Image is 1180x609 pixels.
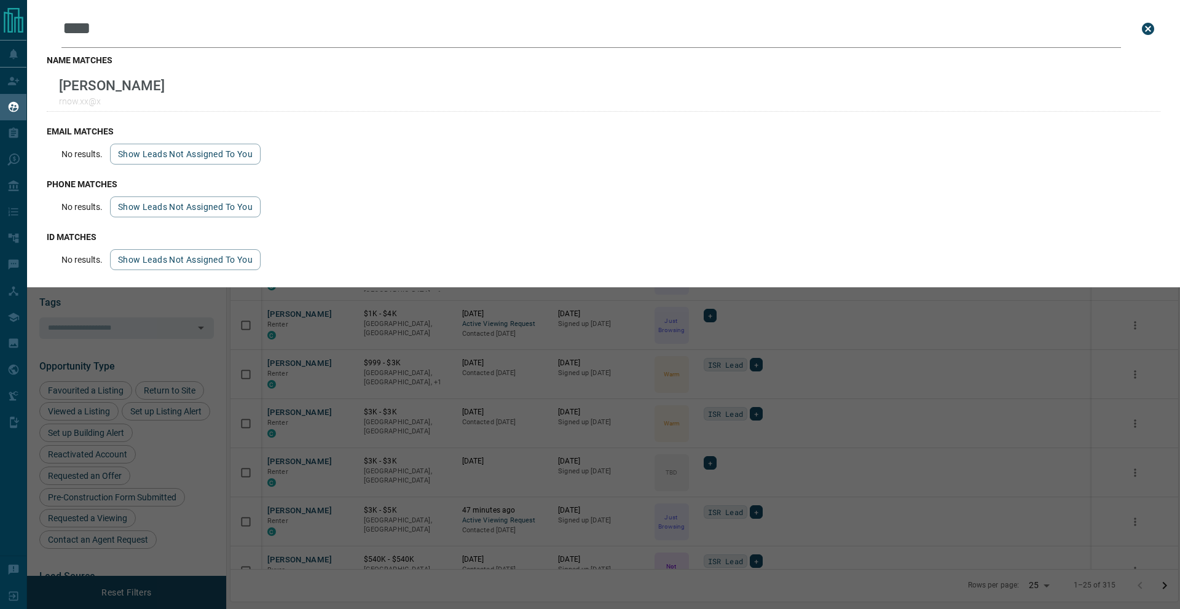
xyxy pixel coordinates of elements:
[110,249,261,270] button: show leads not assigned to you
[61,149,103,159] p: No results.
[47,55,1160,65] h3: name matches
[1136,17,1160,41] button: close search bar
[110,144,261,165] button: show leads not assigned to you
[47,232,1160,242] h3: id matches
[110,196,261,217] button: show leads not assigned to you
[59,96,165,106] p: rnow.xx@x
[47,126,1160,136] h3: email matches
[61,202,103,212] p: No results.
[59,77,165,93] p: [PERSON_NAME]
[61,255,103,265] p: No results.
[47,179,1160,189] h3: phone matches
